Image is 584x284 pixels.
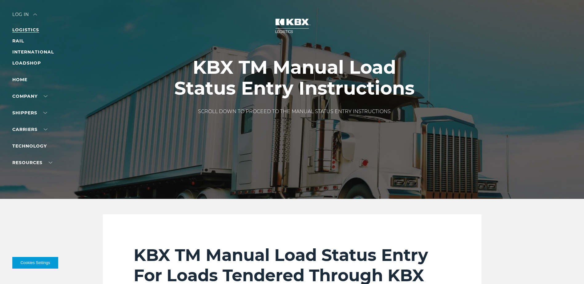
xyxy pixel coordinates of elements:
[12,143,47,149] a: Technology
[12,110,47,116] a: SHIPPERS
[12,12,37,21] div: Log in
[12,49,54,55] a: INTERNATIONAL
[168,57,421,99] h1: KBX TM Manual Load Status Entry Instructions
[12,127,47,132] a: Carriers
[12,77,27,82] a: Home
[12,160,52,165] a: RESOURCES
[12,93,47,99] a: Company
[33,14,37,15] img: arrow
[12,38,24,44] a: RAIL
[12,257,58,269] button: Cookies Settings
[269,12,315,39] img: kbx logo
[12,60,41,66] a: LOADSHOP
[12,27,39,33] a: LOGISTICS
[168,108,421,115] p: SCROLL DOWN TO PROCEED TO THE MANUAL STATUS ENTRY INSTRUCTIONS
